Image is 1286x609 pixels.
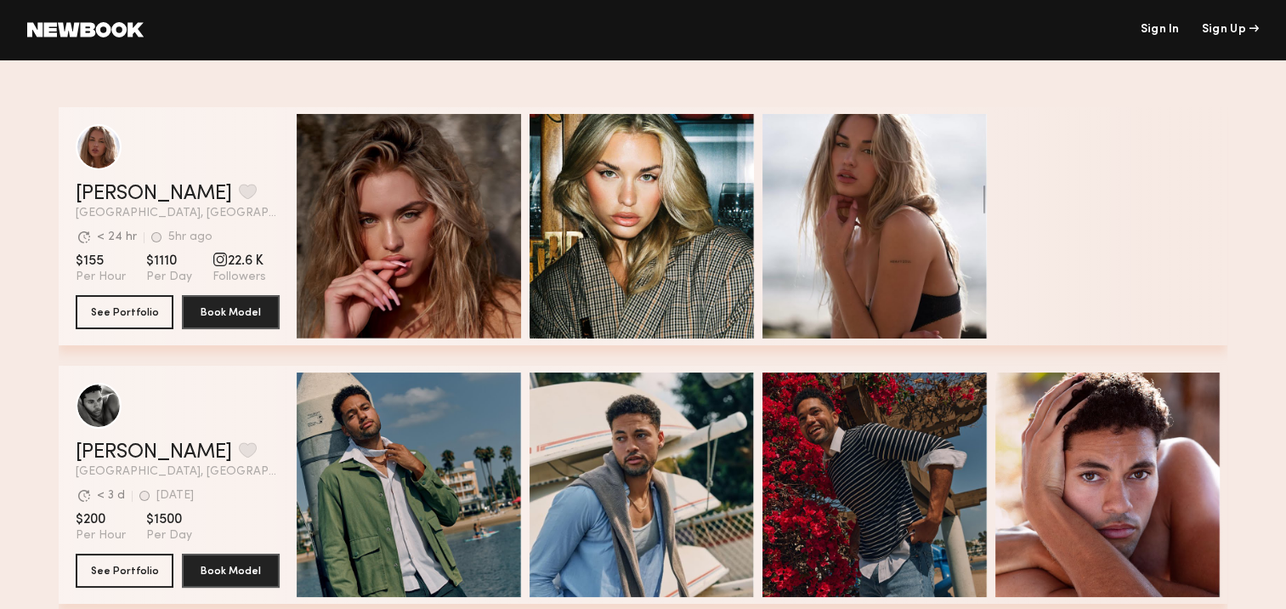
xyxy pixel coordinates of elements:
[182,295,280,329] button: Book Model
[841,479,943,494] span: Quick Preview
[76,528,126,544] span: Per Hour
[609,479,711,494] span: Quick Preview
[76,253,126,270] span: $155
[76,466,280,478] span: [GEOGRAPHIC_DATA], [GEOGRAPHIC_DATA]
[376,220,478,236] span: Quick Preview
[212,270,266,285] span: Followers
[212,253,266,270] span: 22.6 K
[76,511,126,528] span: $200
[609,220,711,236] span: Quick Preview
[76,442,232,463] a: [PERSON_NAME]
[97,231,137,243] div: < 24 hr
[146,253,192,270] span: $1110
[168,231,212,243] div: 5hr ago
[76,270,126,285] span: Per Hour
[1202,24,1259,36] div: Sign Up
[1074,479,1176,494] span: Quick Preview
[156,490,194,502] div: [DATE]
[376,479,478,494] span: Quick Preview
[1074,220,1176,236] span: Quick Preview
[76,208,280,219] span: [GEOGRAPHIC_DATA], [GEOGRAPHIC_DATA]
[1140,24,1179,36] a: Sign In
[97,490,125,502] div: < 3 d
[76,554,173,588] button: See Portfolio
[76,295,173,329] button: See Portfolio
[76,184,232,204] a: [PERSON_NAME]
[146,270,192,285] span: Per Day
[146,528,192,544] span: Per Day
[841,220,943,236] span: Quick Preview
[146,511,192,528] span: $1500
[182,554,280,588] button: Book Model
